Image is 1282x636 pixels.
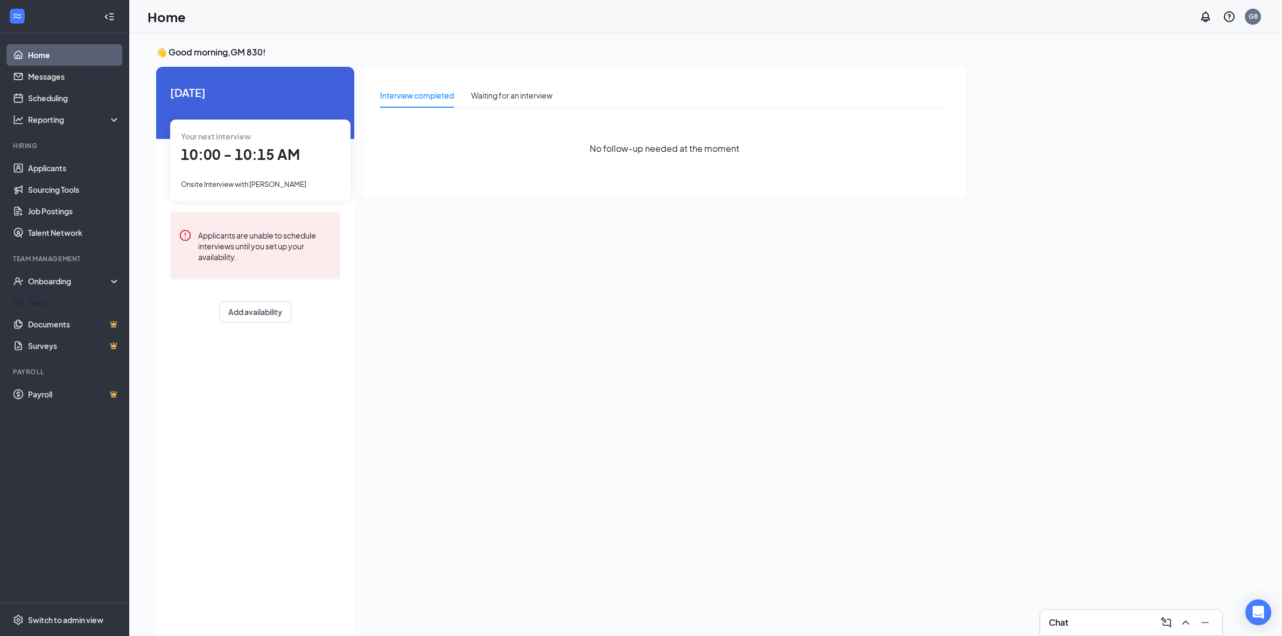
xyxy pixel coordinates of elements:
svg: ChevronUp [1179,616,1192,629]
span: [DATE] [170,84,340,101]
svg: Minimize [1199,616,1211,629]
div: G8 [1249,12,1258,21]
a: Sourcing Tools [28,179,120,200]
a: Team [28,292,120,313]
div: Open Intercom Messenger [1245,599,1271,625]
svg: Collapse [104,11,115,22]
div: Team Management [13,254,118,263]
div: Interview completed [380,89,454,101]
a: Applicants [28,157,120,179]
h3: 👋 Good morning, GM 830 ! [156,46,966,58]
div: Applicants are unable to schedule interviews until you set up your availability. [198,229,332,262]
span: Your next interview [181,131,251,141]
button: Minimize [1196,614,1214,631]
div: Reporting [28,114,121,125]
svg: Settings [13,614,24,625]
div: Hiring [13,141,118,150]
a: DocumentsCrown [28,313,120,335]
a: SurveysCrown [28,335,120,357]
svg: Notifications [1199,10,1212,23]
div: Onboarding [28,276,111,286]
svg: WorkstreamLogo [12,11,23,22]
span: No follow-up needed at the moment [590,142,739,155]
div: Switch to admin view [28,614,103,625]
div: Waiting for an interview [471,89,552,101]
a: Messages [28,66,120,87]
a: PayrollCrown [28,383,120,405]
svg: Analysis [13,114,24,125]
a: Scheduling [28,87,120,109]
button: ComposeMessage [1158,614,1175,631]
span: Onsite Interview with [PERSON_NAME] [181,180,306,188]
a: Job Postings [28,200,120,222]
button: ChevronUp [1177,614,1194,631]
a: Home [28,44,120,66]
a: Talent Network [28,222,120,243]
svg: UserCheck [13,276,24,286]
span: 10:00 - 10:15 AM [181,145,300,163]
svg: ComposeMessage [1160,616,1173,629]
button: Add availability [219,301,291,323]
svg: QuestionInfo [1223,10,1236,23]
div: Payroll [13,367,118,376]
h3: Chat [1049,617,1068,628]
h1: Home [148,8,186,26]
svg: Error [179,229,192,242]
